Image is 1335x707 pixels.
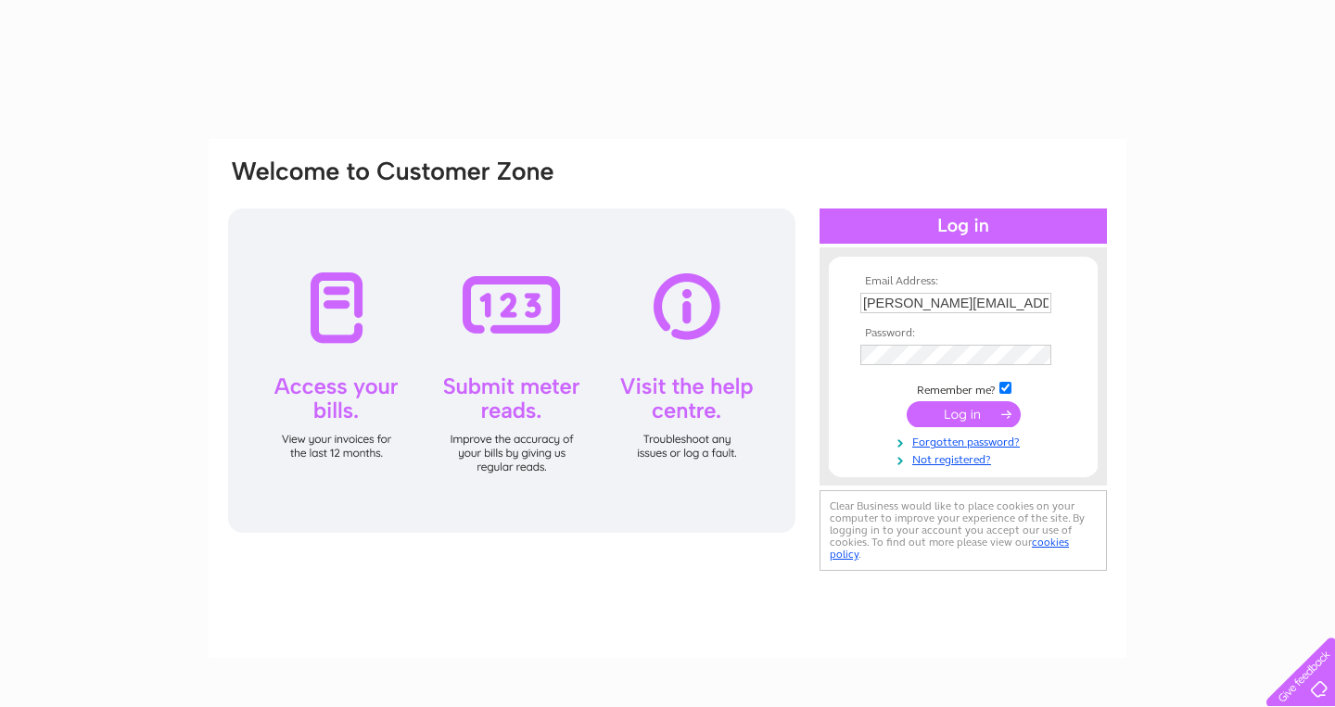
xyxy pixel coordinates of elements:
div: Clear Business would like to place cookies on your computer to improve your experience of the sit... [820,490,1107,571]
th: Password: [856,327,1071,340]
th: Email Address: [856,275,1071,288]
td: Remember me? [856,379,1071,398]
input: Submit [907,401,1021,427]
a: cookies policy [830,536,1069,561]
a: Forgotten password? [860,432,1071,449]
a: Not registered? [860,449,1071,467]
